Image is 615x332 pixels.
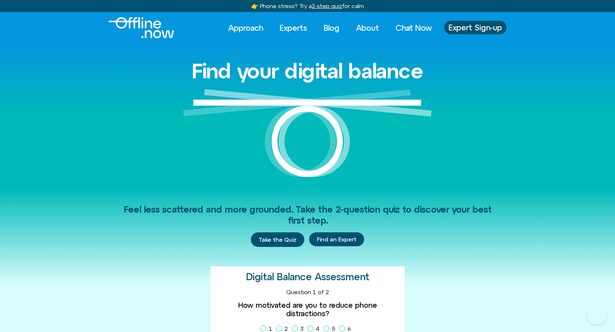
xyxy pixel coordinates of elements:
[183,89,432,188] img: Graphic of a white circle with a white line balancing on top to represent balance.
[259,236,296,243] span: Take the Quiz
[350,21,385,35] a: About
[587,304,607,324] iframe: Botpress
[222,21,269,35] a: Approach
[274,21,313,35] a: Experts
[108,17,163,38] div: Logo
[251,232,304,247] a: Take the Quiz
[390,21,438,35] a: Chat Now
[192,60,423,82] h1: Find your digital balance
[108,17,174,38] img: Offline.Now logo in white. Text of the words offline.now with a line going through the "O"
[318,21,345,35] a: Blog
[312,3,342,9] u: 2-step quiz
[251,3,364,9] a: 👉 Phone stress? Try a2-step quizfor calm
[449,23,502,32] span: Expert Sign-up
[246,271,369,282] h2: Digital Balance Assessment
[222,21,438,35] nav: Menu
[216,289,399,296] div: Question 1 of 2
[124,204,492,226] span: Feel less scattered and more grounded. Take the 2-question quiz to discover your best first step.
[309,232,364,247] a: Find an Expert
[317,236,356,243] span: Find an Expert
[444,21,507,34] a: Expert Sign-up
[216,301,399,318] label: How motivated are you to reduce phone distractions?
